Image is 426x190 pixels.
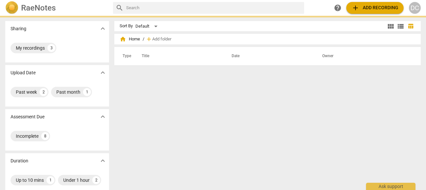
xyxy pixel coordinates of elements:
[63,177,90,183] div: Under 1 hour
[116,4,124,12] span: search
[11,25,26,32] p: Sharing
[386,21,396,31] button: Tile view
[83,88,91,96] div: 1
[408,23,414,29] span: table_chart
[99,69,107,77] span: expand_more
[56,89,80,95] div: Past month
[11,69,36,76] p: Upload Date
[397,22,405,30] span: view_list
[5,1,18,14] img: Logo
[120,36,140,42] span: Home
[152,37,171,42] span: Add folder
[314,47,414,65] th: Owner
[16,45,45,51] div: My recordings
[224,47,314,65] th: Date
[366,183,415,190] div: Ask support
[146,36,152,42] span: add
[99,113,107,121] span: expand_more
[126,3,301,13] input: Search
[134,47,224,65] th: Title
[143,37,144,42] span: /
[98,156,108,166] button: Show more
[117,47,134,65] th: Type
[332,2,344,14] a: Help
[46,176,54,184] div: 1
[352,4,359,12] span: add
[99,157,107,165] span: expand_more
[409,2,421,14] button: DC
[40,88,47,96] div: 2
[16,89,37,95] div: Past week
[41,132,49,140] div: 8
[16,177,44,183] div: Up to 10 mins
[16,133,39,139] div: Incomplete
[346,2,404,14] button: Upload
[21,3,56,12] h2: RaeNotes
[92,176,100,184] div: 2
[98,24,108,34] button: Show more
[387,22,395,30] span: view_module
[11,113,44,120] p: Assessment Due
[5,1,108,14] a: LogoRaeNotes
[98,68,108,78] button: Show more
[396,21,406,31] button: List view
[406,21,415,31] button: Table view
[120,36,126,42] span: home
[47,44,55,52] div: 3
[352,4,398,12] span: Add recording
[99,25,107,33] span: expand_more
[11,157,28,164] p: Duration
[98,112,108,122] button: Show more
[334,4,342,12] span: help
[135,21,160,32] div: Default
[120,24,133,29] div: Sort By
